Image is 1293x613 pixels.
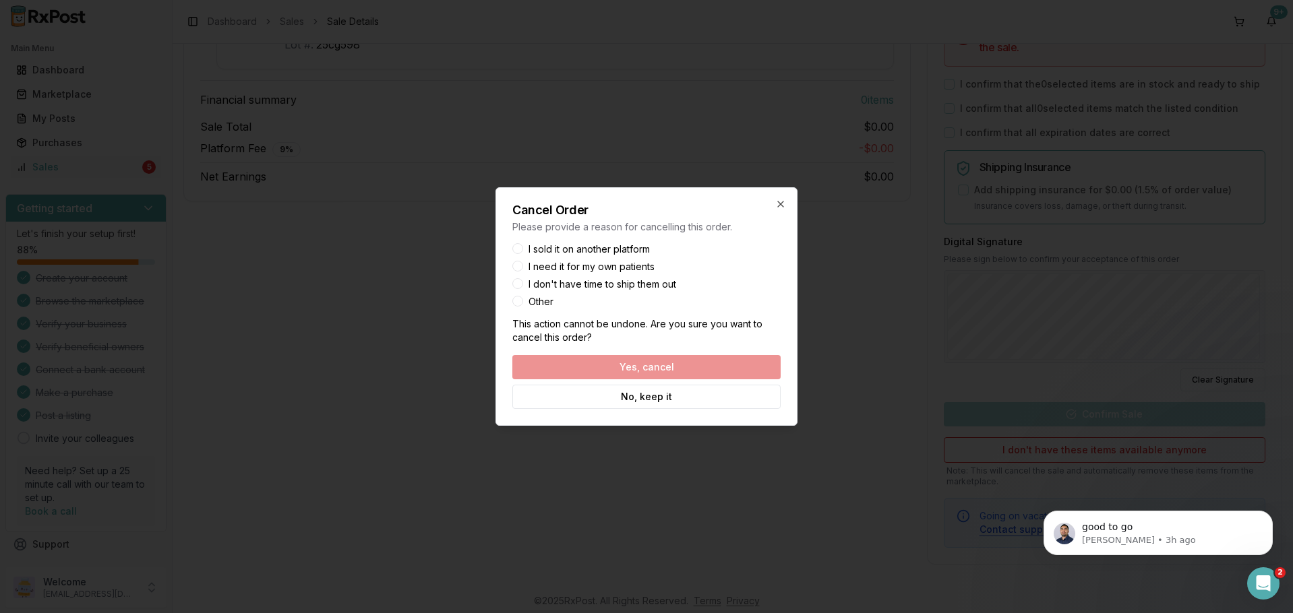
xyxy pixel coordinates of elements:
[1247,567,1280,600] iframe: Intercom live chat
[529,297,553,306] label: Other
[512,204,781,216] h2: Cancel Order
[1275,567,1286,578] span: 2
[529,245,650,254] label: I sold it on another platform
[529,262,655,271] label: I need it for my own patients
[512,317,781,344] p: This action cannot be undone. Are you sure you want to cancel this order?
[529,280,676,289] label: I don't have time to ship them out
[512,220,781,234] p: Please provide a reason for cancelling this order.
[1023,482,1293,577] iframe: Intercom notifications message
[512,385,781,409] button: No, keep it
